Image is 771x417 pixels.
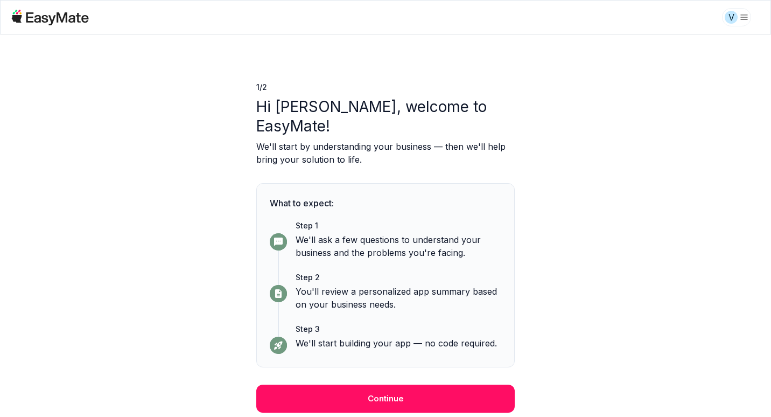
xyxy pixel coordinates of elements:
p: You'll review a personalized app summary based on your business needs. [296,285,501,311]
p: Step 3 [296,324,501,335]
p: We'll start by understanding your business — then we'll help bring your solution to life. [256,140,515,166]
p: Step 1 [296,220,501,231]
p: 1 / 2 [256,82,515,93]
p: Hi [PERSON_NAME], welcome to EasyMate! [256,97,515,136]
p: We'll ask a few questions to understand your business and the problems you're facing. [296,233,501,259]
p: We'll start building your app — no code required. [296,337,501,350]
div: V [725,11,738,24]
button: Continue [256,385,515,413]
p: Step 2 [296,272,501,283]
p: What to expect: [270,197,501,210]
